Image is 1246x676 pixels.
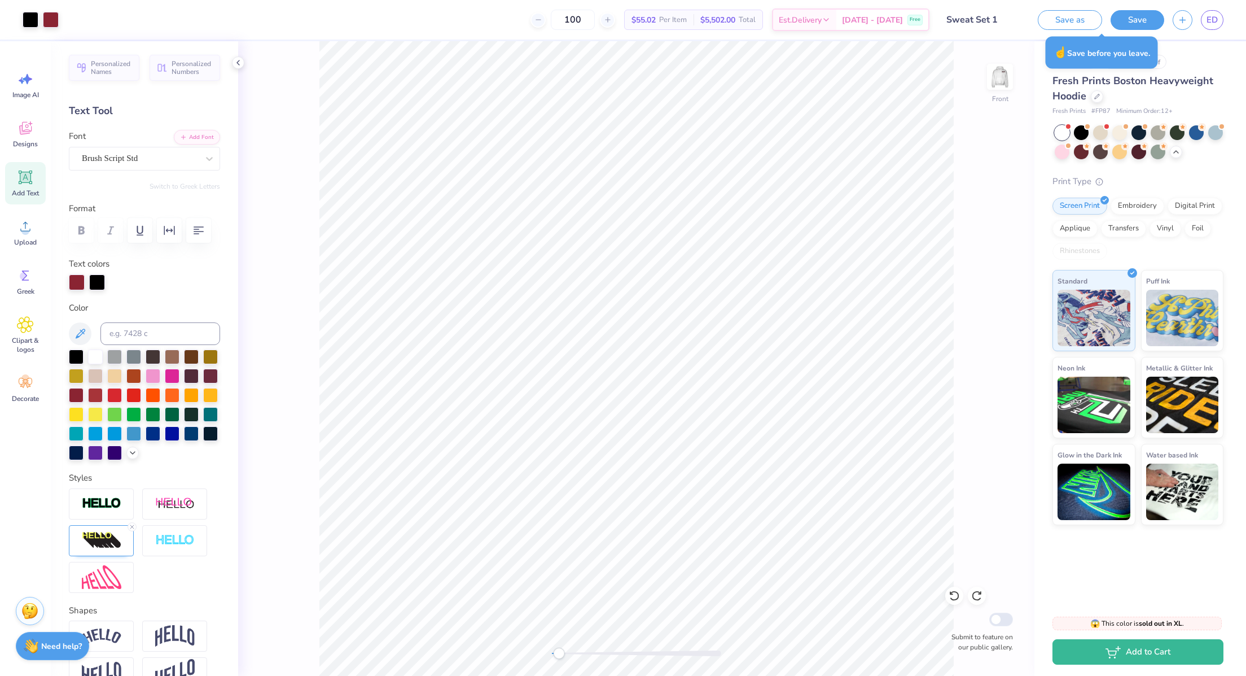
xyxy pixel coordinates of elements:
[1058,449,1122,461] span: Glow in the Dark Ink
[1054,45,1067,60] span: ☝️
[155,625,195,647] img: Arch
[553,648,564,659] div: Accessibility label
[1184,220,1211,237] div: Foil
[69,302,220,315] label: Color
[1038,10,1102,30] button: Save as
[1058,275,1087,287] span: Standard
[700,14,735,26] span: $5,502.00
[1146,377,1219,433] img: Metallic & Glitter Ink
[12,189,39,198] span: Add Text
[989,66,1011,88] img: Front
[779,14,822,26] span: Est. Delivery
[938,8,1021,31] input: Untitled Design
[12,90,39,99] span: Image AI
[1146,362,1213,374] span: Metallic & Glitter Ink
[1091,107,1111,116] span: # FP87
[150,182,220,191] button: Switch to Greek Letters
[1168,198,1222,215] div: Digital Print
[1058,290,1130,346] img: Standard
[842,14,903,26] span: [DATE] - [DATE]
[1146,449,1198,461] span: Water based Ink
[945,632,1013,652] label: Submit to feature on our public gallery.
[91,60,133,76] span: Personalized Names
[69,202,220,215] label: Format
[174,130,220,145] button: Add Font
[1146,290,1219,346] img: Puff Ink
[1052,175,1223,188] div: Print Type
[1090,618,1184,629] span: This color is .
[82,531,121,549] img: 3D Illusion
[739,14,756,26] span: Total
[1046,37,1158,69] div: Save before you leave.
[631,14,656,26] span: $55.02
[82,565,121,590] img: Free Distort
[1052,74,1213,103] span: Fresh Prints Boston Heavyweight Hoodie
[82,497,121,510] img: Stroke
[7,336,44,354] span: Clipart & logos
[12,394,39,403] span: Decorate
[82,629,121,644] img: Arc
[100,322,220,345] input: e.g. 7428 c
[659,14,687,26] span: Per Item
[1052,107,1086,116] span: Fresh Prints
[1206,14,1218,27] span: ED
[69,130,86,143] label: Font
[1058,464,1130,520] img: Glow in the Dark Ink
[1111,198,1164,215] div: Embroidery
[1052,639,1223,665] button: Add to Cart
[1052,243,1107,260] div: Rhinestones
[17,287,34,296] span: Greek
[155,534,195,547] img: Negative Space
[1052,220,1098,237] div: Applique
[14,238,37,247] span: Upload
[1052,198,1107,215] div: Screen Print
[150,55,220,81] button: Personalized Numbers
[551,10,595,30] input: – –
[1146,275,1170,287] span: Puff Ink
[1139,619,1182,628] strong: sold out in XL
[1201,10,1223,30] a: ED
[1058,377,1130,433] img: Neon Ink
[69,604,97,617] label: Shapes
[172,60,213,76] span: Personalized Numbers
[1101,220,1146,237] div: Transfers
[1111,10,1164,30] button: Save
[155,497,195,511] img: Shadow
[69,258,109,271] label: Text colors
[1150,220,1181,237] div: Vinyl
[1058,362,1085,374] span: Neon Ink
[69,103,220,119] div: Text Tool
[41,641,82,652] strong: Need help?
[13,139,38,149] span: Designs
[69,55,139,81] button: Personalized Names
[69,472,92,485] label: Styles
[910,16,920,24] span: Free
[1116,107,1173,116] span: Minimum Order: 12 +
[1090,618,1100,629] span: 😱
[1146,464,1219,520] img: Water based Ink
[992,94,1008,104] div: Front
